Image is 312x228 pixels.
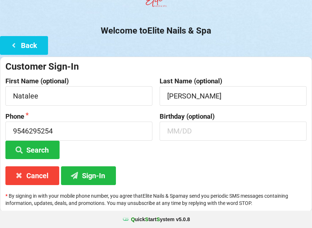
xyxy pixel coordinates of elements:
b: uick tart ystem v 5.0.8 [131,216,190,223]
input: MM/DD [160,122,307,141]
button: Cancel [5,166,59,185]
label: Birthday (optional) [160,113,307,120]
input: Last Name [160,86,307,105]
div: Customer Sign-In [5,61,307,73]
label: First Name (optional) [5,78,152,85]
input: 1234567890 [5,122,152,141]
span: S [145,216,148,222]
input: First Name [5,86,152,105]
img: favicon.ico [122,216,129,223]
span: Q [131,216,135,222]
label: Last Name (optional) [160,78,307,85]
button: Search [5,141,60,159]
label: Phone [5,113,152,120]
span: S [156,216,160,222]
button: Sign-In [61,166,116,185]
p: By signing in with your mobile phone number, you agree that Elite Nails & Spa may send you period... [5,192,307,207]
